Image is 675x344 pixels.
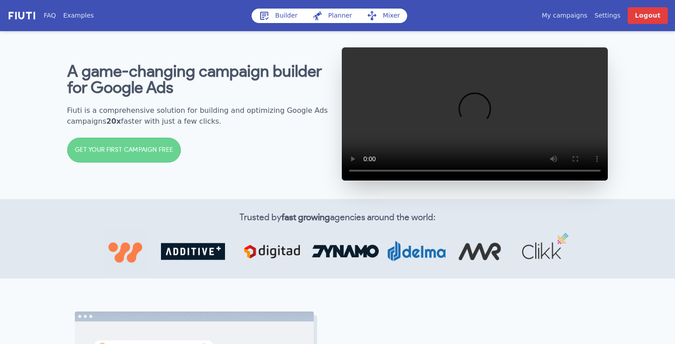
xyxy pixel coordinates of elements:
[542,11,587,20] a: My campaigns
[103,229,148,274] img: b8f48c0.jpg
[341,47,608,181] video: Google Ads SKAG tool video
[78,211,597,224] h2: Trusted by agencies around the world:
[234,232,310,271] img: 7aba02c.png
[448,230,511,272] img: cb4d2d3.png
[7,10,37,21] img: f731f27.png
[281,213,330,222] b: fast growing
[359,9,407,23] a: Mixer
[67,64,322,96] b: A game-changing campaign builder for Google Ads
[67,105,334,127] h2: Fiuti is a comprehensive solution for building and optimizing Google Ads campaigns faster with ju...
[152,234,234,269] img: abf0a6e.png
[511,230,572,273] img: 5680c82.png
[44,11,56,20] a: FAQ
[305,9,359,23] a: Planner
[628,7,668,24] a: Logout
[252,9,305,23] a: Builder
[385,240,448,262] img: d3352e4.png
[106,117,121,126] b: 20x
[595,11,620,20] a: Settings
[67,138,181,163] a: GET YOUR FIRST CAMPAIGN FREE
[63,11,94,20] a: Examples
[312,245,380,258] img: 83c4e68.jpg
